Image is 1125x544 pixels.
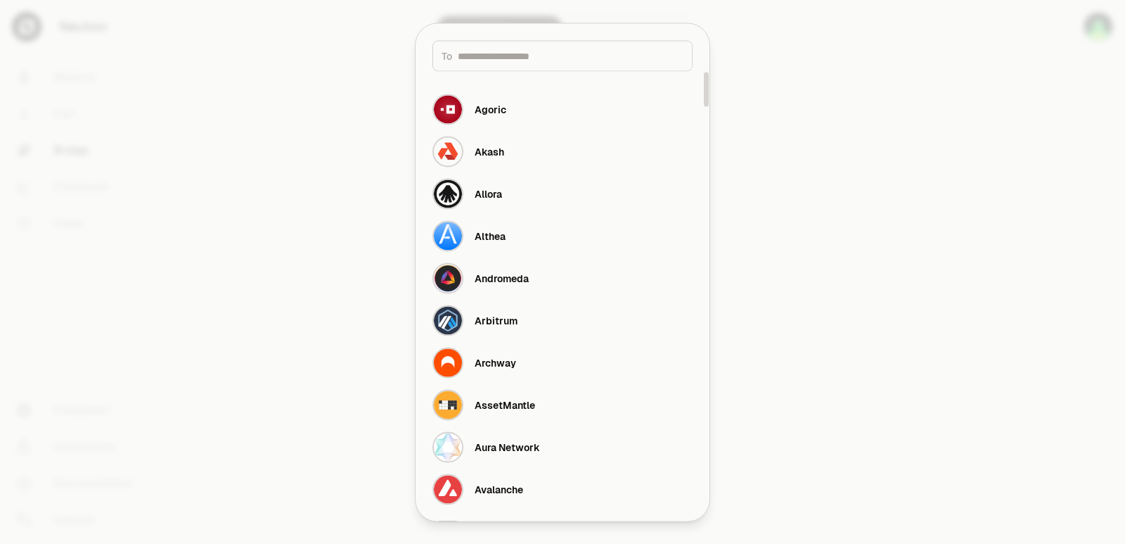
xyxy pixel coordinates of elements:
img: AssetMantle Logo [432,389,463,420]
img: Archway Logo [432,347,463,378]
button: Andromeda LogoAndromeda [424,257,701,299]
div: Archway [475,355,516,369]
img: Andromeda Logo [432,262,463,293]
div: Althea [475,229,506,243]
div: Allora [475,186,502,201]
button: Althea LogoAlthea [424,215,701,257]
div: Agoric [475,102,506,116]
button: Aura Network LogoAura Network [424,426,701,468]
div: Andromeda [475,271,529,285]
button: Archway LogoArchway [424,341,701,384]
img: Agoric Logo [432,94,463,125]
button: Avalanche LogoAvalanche [424,468,701,510]
img: Akash Logo [432,136,463,167]
button: Arbitrum LogoArbitrum [424,299,701,341]
img: Aura Network Logo [432,431,463,462]
img: Allora Logo [432,178,463,209]
div: Akash [475,144,504,158]
button: Agoric LogoAgoric [424,88,701,130]
button: Allora LogoAllora [424,172,701,215]
div: Avalanche [475,482,523,496]
img: Althea Logo [432,220,463,251]
div: Arbitrum [475,313,517,327]
img: Arbitrum Logo [432,305,463,336]
div: Aura Network [475,440,540,454]
span: To [442,49,452,63]
button: AssetMantle LogoAssetMantle [424,384,701,426]
div: AssetMantle [475,398,535,412]
button: Akash LogoAkash [424,130,701,172]
img: Avalanche Logo [432,474,463,505]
